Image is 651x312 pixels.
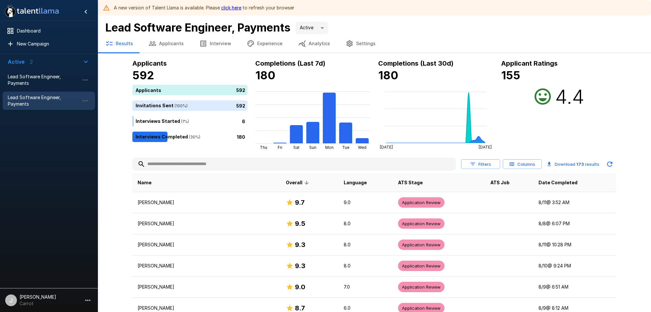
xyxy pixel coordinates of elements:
[555,85,584,108] h2: 4.4
[138,263,275,269] p: [PERSON_NAME]
[338,34,383,53] button: Settings
[255,59,325,67] b: Completions (Last 7d)
[105,21,290,34] b: Lead Software Engineer, Payments
[533,277,616,298] td: 8/9 @ 6:51 AM
[236,86,245,93] p: 592
[344,241,388,248] p: 8.0
[398,242,445,248] span: Application Review
[98,34,141,53] button: Results
[295,282,305,292] h6: 9.0
[342,145,349,150] tspan: Tue
[398,221,445,227] span: Application Review
[192,34,239,53] button: Interview
[344,179,367,187] span: Language
[286,179,311,187] span: Overall
[398,263,445,269] span: Application Review
[344,199,388,206] p: 9.0
[141,34,192,53] button: Applicants
[503,159,542,169] button: Columns
[290,34,338,53] button: Analytics
[236,102,245,109] p: 592
[132,59,167,67] b: Applicants
[255,69,275,82] b: 180
[603,158,616,171] button: Updated Yesterday - 6:21 PM
[309,145,316,150] tspan: Sun
[538,179,578,187] span: Date Completed
[344,220,388,227] p: 8.0
[533,213,616,234] td: 8/8 @ 6:07 PM
[138,179,152,187] span: Name
[544,158,602,171] button: Download 173 results
[398,200,445,206] span: Application Review
[278,145,282,150] tspan: Fri
[378,69,398,82] b: 180
[132,69,154,82] b: 592
[533,255,616,277] td: 8/10 @ 9:24 PM
[237,133,245,140] p: 180
[533,192,616,213] td: 8/11 @ 3:52 AM
[293,145,299,150] tspan: Sat
[295,240,305,250] h6: 9.3
[138,284,275,290] p: [PERSON_NAME]
[325,145,334,150] tspan: Mon
[398,284,445,290] span: Application Review
[138,241,275,248] p: [PERSON_NAME]
[295,218,305,229] h6: 9.5
[344,263,388,269] p: 8.0
[501,59,558,67] b: Applicant Ratings
[461,159,500,169] button: Filters
[344,284,388,290] p: 7.0
[501,69,520,82] b: 155
[138,305,275,311] p: [PERSON_NAME]
[295,261,305,271] h6: 9.3
[378,59,454,67] b: Completions (Last 30d)
[239,34,290,53] button: Experience
[576,162,584,167] b: 173
[295,197,305,208] h6: 9.7
[138,199,275,206] p: [PERSON_NAME]
[242,118,245,124] p: 6
[490,179,510,187] span: ATS Job
[398,305,445,311] span: Application Review
[344,305,388,311] p: 6.0
[533,234,616,255] td: 8/11 @ 10:28 PM
[260,145,267,150] tspan: Thu
[398,179,423,187] span: ATS Stage
[138,220,275,227] p: [PERSON_NAME]
[380,145,393,149] tspan: [DATE]
[479,145,492,149] tspan: [DATE]
[114,2,294,14] div: A new version of Talent Llama is available. Please to refresh your browser
[296,22,328,34] div: Active
[358,145,366,150] tspan: Wed
[221,5,241,10] a: click here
